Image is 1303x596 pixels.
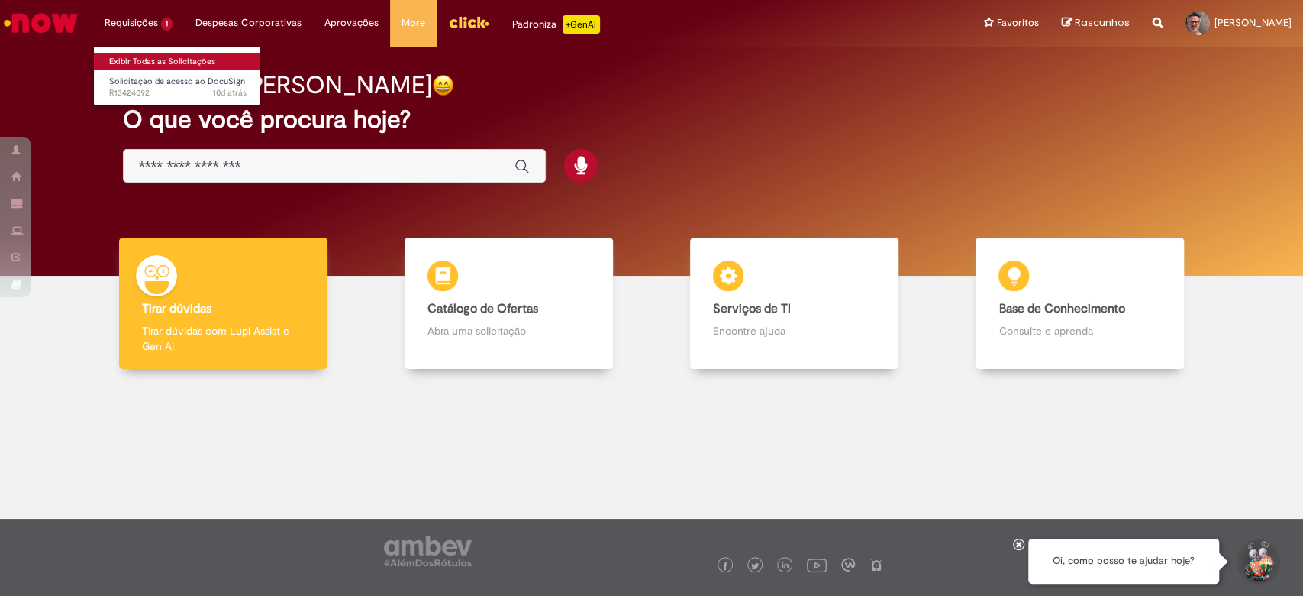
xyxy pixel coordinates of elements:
a: Serviços de TI Encontre ajuda [652,238,937,370]
img: logo_footer_twitter.png [751,562,759,570]
p: Encontre ajuda [713,323,876,338]
img: logo_footer_ambev_rotulo_gray.png [384,536,472,566]
span: Favoritos [997,15,1039,31]
img: logo_footer_naosei.png [869,558,883,572]
span: More [402,15,425,31]
button: Iniciar Conversa de Suporte [1234,539,1280,585]
div: Padroniza [512,15,600,34]
h2: O que você procura hoje? [123,106,1180,133]
span: [PERSON_NAME] [1214,16,1292,29]
img: logo_footer_facebook.png [721,562,729,570]
a: Exibir Todas as Solicitações [94,53,262,70]
span: 10d atrás [213,87,247,99]
img: happy-face.png [432,74,454,96]
time: 18/08/2025 10:49:36 [213,87,247,99]
span: 1 [161,18,173,31]
img: ServiceNow [2,8,80,38]
a: Tirar dúvidas Tirar dúvidas com Lupi Assist e Gen Ai [80,238,366,370]
img: logo_footer_workplace.png [841,558,855,572]
span: R13424092 [109,87,247,99]
a: Aberto R13424092 : Solicitação de acesso ao DocuSign [94,73,262,102]
span: Rascunhos [1075,15,1130,30]
span: Solicitação de acesso ao DocuSign [109,76,245,87]
p: Consulte e aprenda [998,323,1161,338]
p: Tirar dúvidas com Lupi Assist e Gen Ai [142,323,305,354]
ul: Requisições [93,46,260,106]
p: +GenAi [563,15,600,34]
span: Despesas Corporativas [195,15,302,31]
img: logo_footer_youtube.png [807,555,827,575]
b: Serviços de TI [713,301,791,316]
img: click_logo_yellow_360x200.png [448,11,489,34]
div: Oi, como posso te ajudar hoje? [1028,539,1219,584]
a: Catálogo de Ofertas Abra uma solicitação [366,238,651,370]
p: Abra uma solicitação [427,323,590,338]
b: Catálogo de Ofertas [427,301,538,316]
a: Base de Conhecimento Consulte e aprenda [937,238,1223,370]
a: Rascunhos [1062,16,1130,31]
span: Aprovações [324,15,379,31]
b: Tirar dúvidas [142,301,211,316]
span: Requisições [105,15,158,31]
h2: Boa tarde, [PERSON_NAME] [123,72,432,99]
img: logo_footer_linkedin.png [782,562,789,571]
b: Base de Conhecimento [998,301,1124,316]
